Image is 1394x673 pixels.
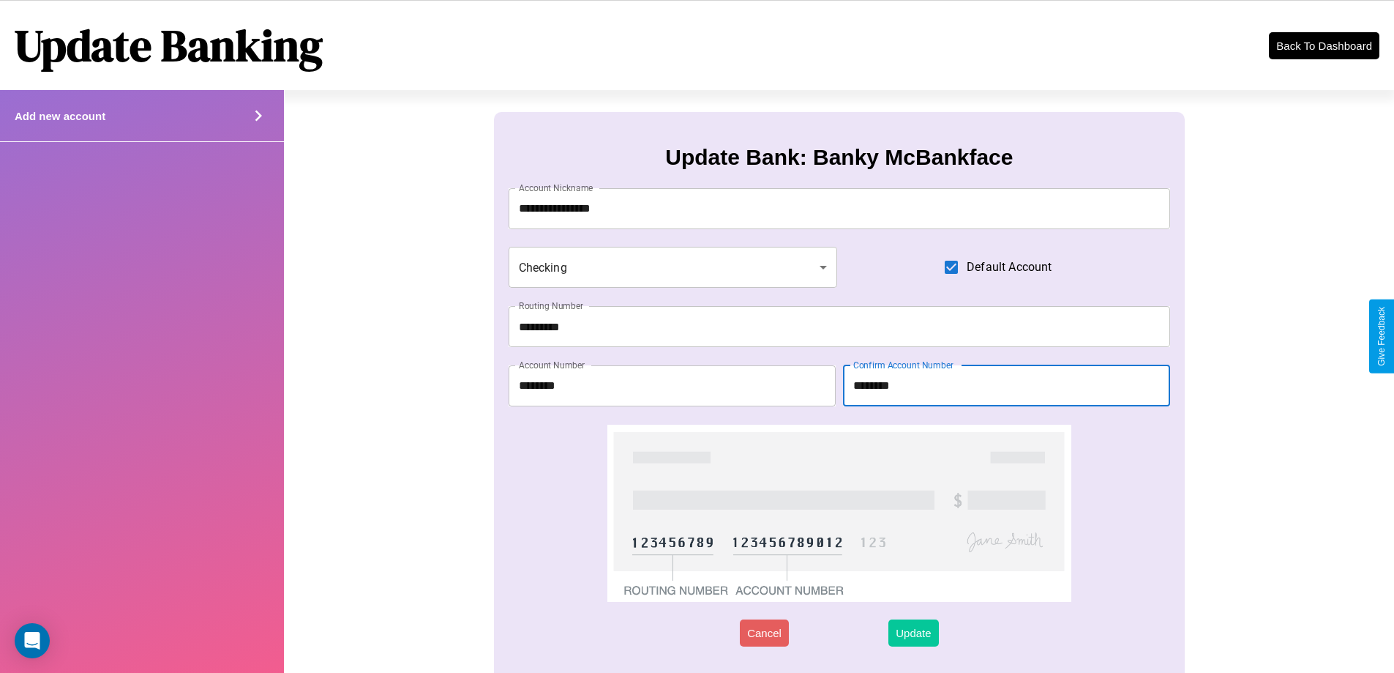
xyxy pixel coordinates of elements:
div: Checking [509,247,838,288]
span: Default Account [967,259,1052,276]
label: Confirm Account Number [853,359,953,371]
button: Back To Dashboard [1269,32,1379,59]
label: Account Number [519,359,585,371]
img: check [607,425,1071,602]
button: Cancel [740,620,789,647]
label: Routing Number [519,300,583,312]
div: Open Intercom Messenger [15,623,50,658]
h3: Update Bank: Banky McBankface [665,145,1013,170]
h4: Add new account [15,110,105,122]
button: Update [888,620,938,647]
h1: Update Banking [15,15,323,75]
div: Give Feedback [1376,307,1387,366]
label: Account Nickname [519,182,593,194]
